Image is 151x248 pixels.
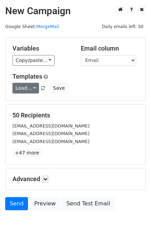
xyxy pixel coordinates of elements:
[12,112,139,119] h5: 50 Recipients
[12,139,89,144] small: [EMAIL_ADDRESS][DOMAIN_NAME]
[12,123,89,129] small: [EMAIL_ADDRESS][DOMAIN_NAME]
[100,23,146,30] span: Daily emails left: 50
[5,24,59,29] small: Google Sheet:
[81,45,139,52] h5: Email column
[5,5,146,17] h2: New Campaign
[116,215,151,248] iframe: Chat Widget
[12,83,39,94] a: Load...
[5,197,28,210] a: Send
[50,83,68,94] button: Save
[12,45,70,52] h5: Variables
[36,24,59,29] a: MergeMail
[12,149,41,157] a: +47 more
[12,175,139,183] h5: Advanced
[62,197,114,210] a: Send Test Email
[30,197,60,210] a: Preview
[12,131,89,136] small: [EMAIL_ADDRESS][DOMAIN_NAME]
[100,24,146,29] a: Daily emails left: 50
[12,55,55,66] a: Copy/paste...
[12,73,42,80] a: Templates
